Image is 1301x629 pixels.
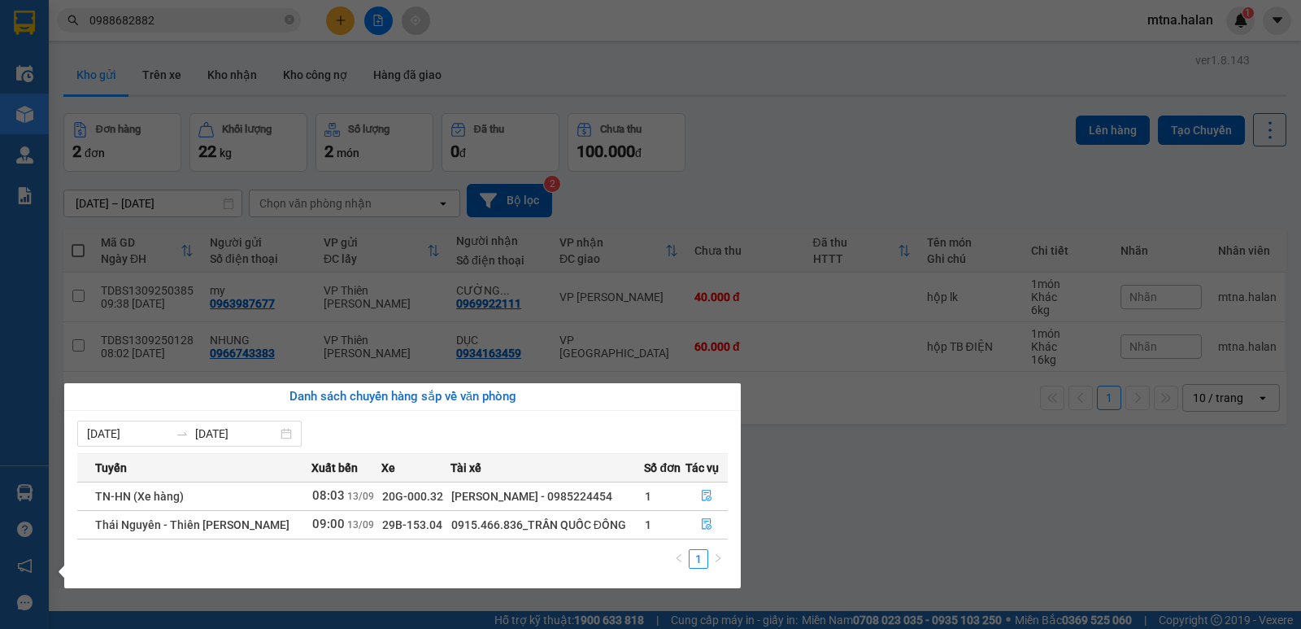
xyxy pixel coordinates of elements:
[686,512,728,538] button: file-done
[708,549,728,569] li: Next Page
[451,516,644,534] div: 0915.466.836_TRẦN QUỐC ĐÔNG
[20,20,142,102] img: logo.jpg
[669,549,689,569] button: left
[645,490,651,503] span: 1
[669,549,689,569] li: Previous Page
[645,518,651,531] span: 1
[95,490,184,503] span: TN-HN (Xe hàng)
[312,488,345,503] span: 08:03
[20,111,196,165] b: GỬI : VP Thiên [PERSON_NAME]
[347,519,374,531] span: 13/09
[176,427,189,440] span: to
[701,490,712,503] span: file-done
[690,550,707,568] a: 1
[87,425,169,443] input: Từ ngày
[176,427,189,440] span: swap-right
[347,491,374,502] span: 13/09
[95,518,289,531] span: Thái Nguyên - Thiên [PERSON_NAME]
[708,549,728,569] button: right
[685,459,719,477] span: Tác vụ
[382,490,443,503] span: 20G-000.32
[311,459,358,477] span: Xuất bến
[686,483,728,509] button: file-done
[713,553,723,563] span: right
[701,518,712,531] span: file-done
[95,459,127,477] span: Tuyến
[77,387,728,407] div: Danh sách chuyến hàng sắp về văn phòng
[312,517,345,531] span: 09:00
[451,487,644,505] div: [PERSON_NAME] - 0985224454
[644,459,681,477] span: Số đơn
[674,553,684,563] span: left
[152,40,680,60] li: 271 - [PERSON_NAME] - [GEOGRAPHIC_DATA] - [GEOGRAPHIC_DATA]
[689,549,708,569] li: 1
[381,459,395,477] span: Xe
[195,425,277,443] input: Đến ngày
[450,459,481,477] span: Tài xế
[382,518,442,531] span: 29B-153.04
